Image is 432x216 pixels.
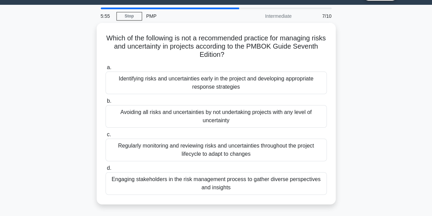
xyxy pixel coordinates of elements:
[106,172,327,195] div: Engaging stakeholders in the risk management process to gather diverse perspectives and insights
[116,12,142,21] a: Stop
[236,9,296,23] div: Intermediate
[107,165,111,171] span: d.
[105,34,328,59] h5: Which of the following is not a recommended practice for managing risks and uncertainty in projec...
[296,9,336,23] div: 7/10
[106,72,327,94] div: Identifying risks and uncertainties early in the project and developing appropriate response stra...
[106,105,327,128] div: Avoiding all risks and uncertainties by not undertaking projects with any level of uncertainty
[106,139,327,161] div: Regularly monitoring and reviewing risks and uncertainties throughout the project lifecycle to ad...
[107,131,111,137] span: c.
[97,9,116,23] div: 5:55
[107,98,111,104] span: b.
[142,9,236,23] div: PMP
[107,64,111,70] span: a.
